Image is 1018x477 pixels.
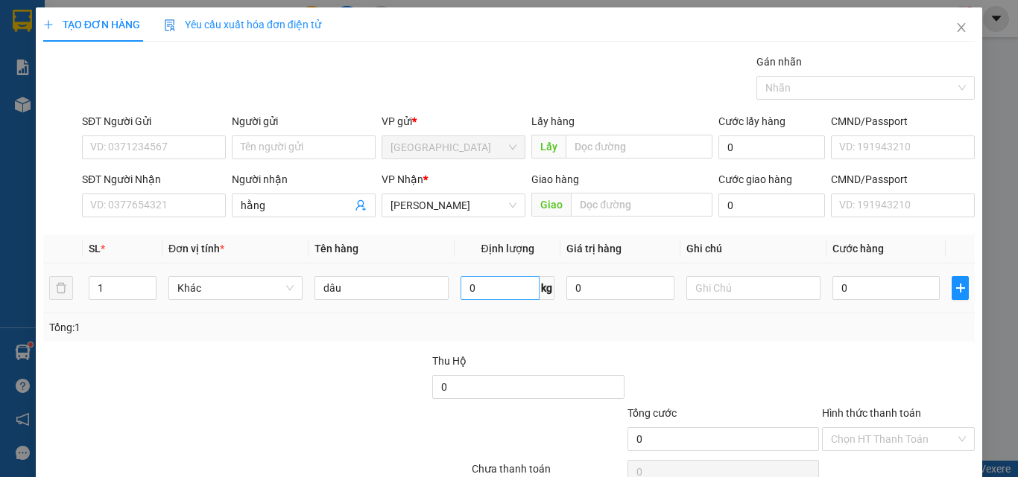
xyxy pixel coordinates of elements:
[832,243,884,254] span: Cước hàng
[382,113,525,129] div: VP gửi
[391,136,516,159] span: Đà Lạt
[43,19,54,30] span: plus
[627,407,677,419] span: Tổng cước
[314,243,358,254] span: Tên hàng
[481,243,534,254] span: Định lượng
[566,135,712,159] input: Dọc đường
[686,276,821,300] input: Ghi Chú
[355,199,367,211] span: user-add
[177,277,294,299] span: Khác
[232,113,376,129] div: Người gửi
[718,135,825,159] input: Cước lấy hàng
[168,243,224,254] span: Đơn vị tính
[49,319,394,336] div: Tổng: 1
[82,171,226,188] div: SĐT Người Nhận
[955,22,967,33] span: close
[540,276,554,300] span: kg
[531,173,579,185] span: Giao hàng
[822,407,921,419] label: Hình thức thanh toán
[531,115,575,127] span: Lấy hàng
[232,171,376,188] div: Người nhận
[940,7,982,49] button: Close
[89,243,101,254] span: SL
[314,276,449,300] input: VD: Bàn, Ghế
[531,135,566,159] span: Lấy
[571,193,712,217] input: Dọc đường
[164,19,176,31] img: icon
[718,193,825,217] input: Cước giao hàng
[391,194,516,217] span: Phan Thiết
[531,193,571,217] span: Giao
[49,276,73,300] button: delete
[432,355,467,367] span: Thu Hộ
[831,171,975,188] div: CMND/Passport
[382,173,423,185] span: VP Nhận
[82,113,226,129] div: SĐT Người Gửi
[680,234,826,263] th: Ghi chú
[164,19,321,31] span: Yêu cầu xuất hóa đơn điện tử
[718,115,785,127] label: Cước lấy hàng
[566,276,674,300] input: 0
[566,243,622,254] span: Giá trị hàng
[952,282,968,294] span: plus
[718,173,792,185] label: Cước giao hàng
[831,113,975,129] div: CMND/Passport
[756,56,802,68] label: Gán nhãn
[952,276,969,300] button: plus
[43,19,140,31] span: TẠO ĐƠN HÀNG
